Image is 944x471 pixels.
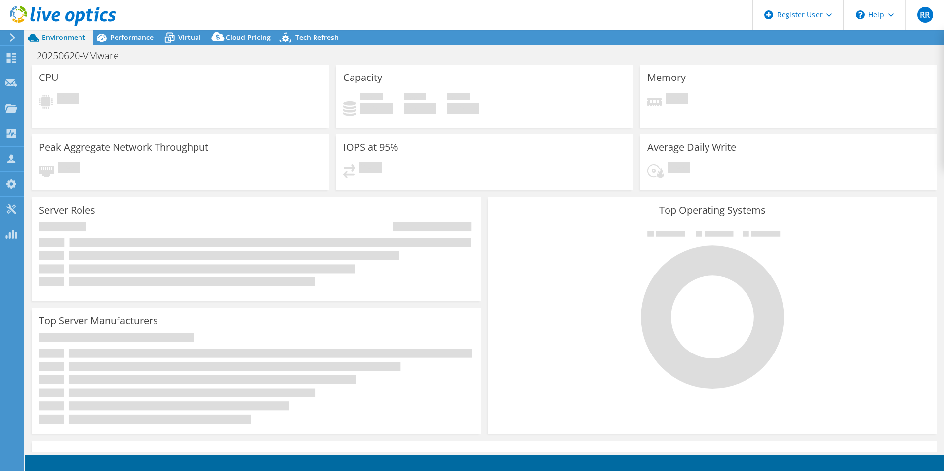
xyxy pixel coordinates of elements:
[57,93,79,106] span: Pending
[856,10,865,19] svg: \n
[39,315,158,326] h3: Top Server Manufacturers
[39,142,208,153] h3: Peak Aggregate Network Throughput
[58,162,80,176] span: Pending
[295,33,339,42] span: Tech Refresh
[360,93,383,103] span: Used
[39,205,95,216] h3: Server Roles
[360,103,393,114] h4: 0 GiB
[42,33,85,42] span: Environment
[666,93,688,106] span: Pending
[404,93,426,103] span: Free
[39,72,59,83] h3: CPU
[343,142,398,153] h3: IOPS at 95%
[495,205,930,216] h3: Top Operating Systems
[359,162,382,176] span: Pending
[668,162,690,176] span: Pending
[110,33,154,42] span: Performance
[178,33,201,42] span: Virtual
[917,7,933,23] span: RR
[343,72,382,83] h3: Capacity
[647,142,736,153] h3: Average Daily Write
[32,50,134,61] h1: 20250620-VMware
[447,93,470,103] span: Total
[647,72,686,83] h3: Memory
[404,103,436,114] h4: 0 GiB
[447,103,479,114] h4: 0 GiB
[226,33,271,42] span: Cloud Pricing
